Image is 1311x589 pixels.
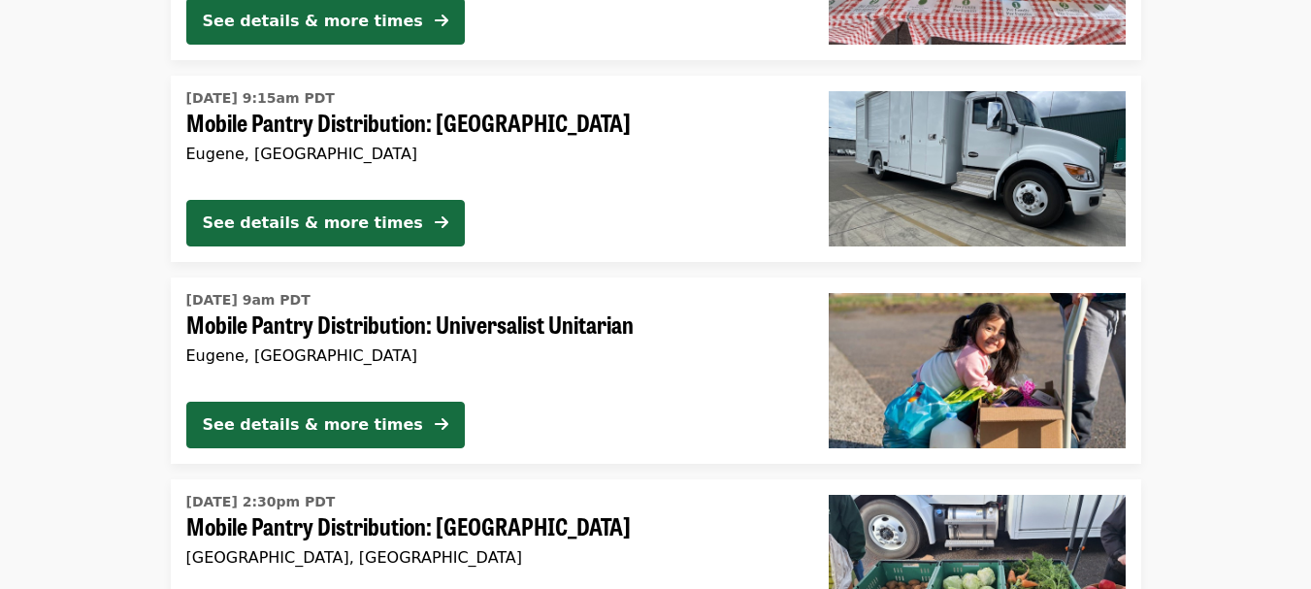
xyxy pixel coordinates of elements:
[171,76,1141,262] a: See details for "Mobile Pantry Distribution: Bethel School District"
[186,311,798,339] span: Mobile Pantry Distribution: Universalist Unitarian
[186,200,465,246] button: See details & more times
[203,212,423,235] div: See details & more times
[186,290,311,311] time: [DATE] 9am PDT
[186,492,336,512] time: [DATE] 2:30pm PDT
[186,145,798,163] div: Eugene, [GEOGRAPHIC_DATA]
[171,278,1141,464] a: See details for "Mobile Pantry Distribution: Universalist Unitarian"
[829,293,1126,448] img: Mobile Pantry Distribution: Universalist Unitarian organized by FOOD For Lane County
[435,12,448,30] i: arrow-right icon
[186,512,798,540] span: Mobile Pantry Distribution: [GEOGRAPHIC_DATA]
[186,88,335,109] time: [DATE] 9:15am PDT
[435,213,448,232] i: arrow-right icon
[186,346,798,365] div: Eugene, [GEOGRAPHIC_DATA]
[186,548,798,567] div: [GEOGRAPHIC_DATA], [GEOGRAPHIC_DATA]
[203,413,423,437] div: See details & more times
[203,10,423,33] div: See details & more times
[435,415,448,434] i: arrow-right icon
[186,109,798,137] span: Mobile Pantry Distribution: [GEOGRAPHIC_DATA]
[186,402,465,448] button: See details & more times
[829,91,1126,246] img: Mobile Pantry Distribution: Bethel School District organized by FOOD For Lane County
